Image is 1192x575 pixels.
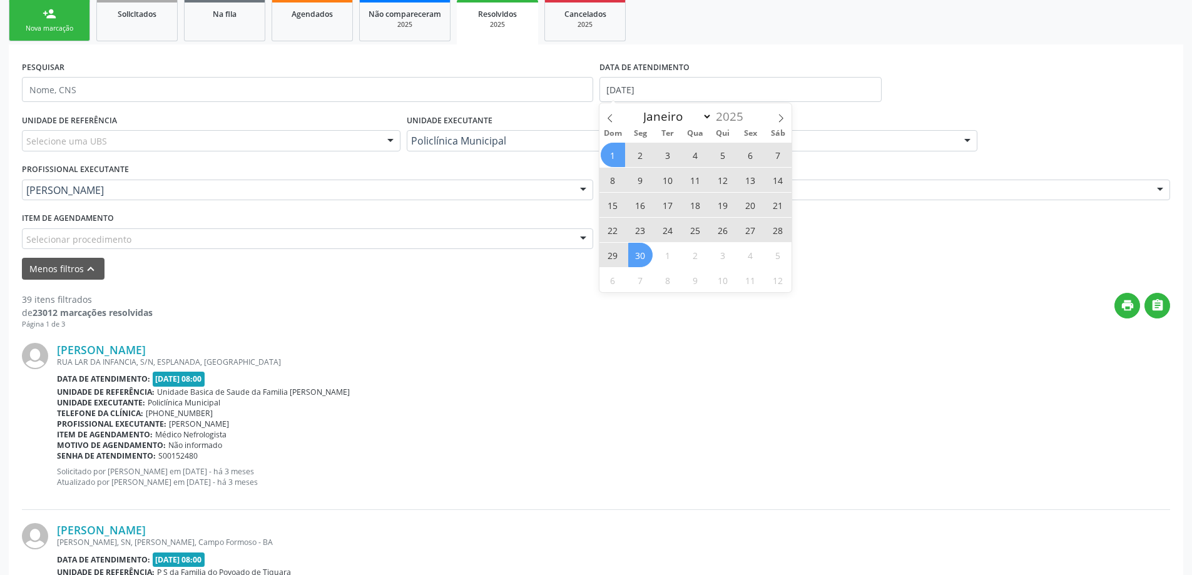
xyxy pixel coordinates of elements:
[369,9,441,19] span: Não compareceram
[628,268,653,292] span: Julho 7, 2025
[84,262,98,276] i: keyboard_arrow_up
[407,111,492,130] label: UNIDADE EXECUTANTE
[681,130,709,138] span: Qua
[26,135,107,148] span: Selecione uma UBS
[766,243,790,267] span: Julho 5, 2025
[656,268,680,292] span: Julho 8, 2025
[628,168,653,192] span: Junho 9, 2025
[22,343,48,369] img: img
[601,193,625,217] span: Junho 15, 2025
[466,20,529,29] div: 2025
[153,552,205,567] span: [DATE] 08:00
[711,218,735,242] span: Junho 26, 2025
[764,130,792,138] span: Sáb
[711,143,735,167] span: Junho 5, 2025
[168,440,222,450] span: Não informado
[599,130,627,138] span: Dom
[22,306,153,319] div: de
[601,143,625,167] span: Junho 1, 2025
[738,243,763,267] span: Julho 4, 2025
[57,523,146,537] a: [PERSON_NAME]
[626,130,654,138] span: Seg
[766,143,790,167] span: Junho 7, 2025
[155,429,227,440] span: Médico Nefrologista
[656,143,680,167] span: Junho 3, 2025
[33,307,153,318] strong: 23012 marcações resolvidas
[22,77,593,102] input: Nome, CNS
[738,218,763,242] span: Junho 27, 2025
[711,243,735,267] span: Julho 3, 2025
[43,7,56,21] div: person_add
[599,58,690,77] label: DATA DE ATENDIMENTO
[22,293,153,306] div: 39 itens filtrados
[601,218,625,242] span: Junho 22, 2025
[736,130,764,138] span: Sex
[683,143,708,167] span: Junho 4, 2025
[683,218,708,242] span: Junho 25, 2025
[22,319,153,330] div: Página 1 de 3
[711,268,735,292] span: Julho 10, 2025
[766,218,790,242] span: Junho 28, 2025
[683,193,708,217] span: Junho 18, 2025
[169,419,229,429] span: [PERSON_NAME]
[766,268,790,292] span: Julho 12, 2025
[766,168,790,192] span: Junho 14, 2025
[57,343,146,357] a: [PERSON_NAME]
[711,168,735,192] span: Junho 12, 2025
[57,408,143,419] b: Telefone da clínica:
[158,450,198,461] span: S00152480
[564,9,606,19] span: Cancelados
[57,429,153,440] b: Item de agendamento:
[709,130,736,138] span: Qui
[601,243,625,267] span: Junho 29, 2025
[711,193,735,217] span: Junho 19, 2025
[57,374,150,384] b: Data de atendimento:
[411,135,952,147] span: Policlínica Municipal
[26,184,568,196] span: [PERSON_NAME]
[57,554,150,565] b: Data de atendimento:
[656,243,680,267] span: Julho 1, 2025
[57,537,1170,547] div: [PERSON_NAME], SN, [PERSON_NAME], Campo Formoso - BA
[369,20,441,29] div: 2025
[1114,293,1140,318] button: print
[26,233,131,246] span: Selecionar procedimento
[628,143,653,167] span: Junho 2, 2025
[22,209,114,228] label: Item de agendamento
[601,268,625,292] span: Julho 6, 2025
[654,130,681,138] span: Ter
[57,466,1170,487] p: Solicitado por [PERSON_NAME] em [DATE] - há 3 meses Atualizado por [PERSON_NAME] em [DATE] - há 3...
[656,218,680,242] span: Junho 24, 2025
[57,440,166,450] b: Motivo de agendamento:
[738,143,763,167] span: Junho 6, 2025
[292,9,333,19] span: Agendados
[683,268,708,292] span: Julho 9, 2025
[57,357,1170,367] div: RUA LAR DA INFANCIA, S/N, ESPLANADA, [GEOGRAPHIC_DATA]
[57,450,156,461] b: Senha de atendimento:
[738,193,763,217] span: Junho 20, 2025
[628,243,653,267] span: Junho 30, 2025
[148,397,220,408] span: Policlínica Municipal
[656,168,680,192] span: Junho 10, 2025
[599,77,882,102] input: Selecione um intervalo
[656,193,680,217] span: Junho 17, 2025
[1144,293,1170,318] button: 
[628,218,653,242] span: Junho 23, 2025
[18,24,81,33] div: Nova marcação
[153,372,205,386] span: [DATE] 08:00
[766,193,790,217] span: Junho 21, 2025
[554,20,616,29] div: 2025
[57,397,145,408] b: Unidade executante:
[738,168,763,192] span: Junho 13, 2025
[146,408,213,419] span: [PHONE_NUMBER]
[57,387,155,397] b: Unidade de referência:
[738,268,763,292] span: Julho 11, 2025
[213,9,237,19] span: Na fila
[683,168,708,192] span: Junho 11, 2025
[1151,298,1164,312] i: 
[601,168,625,192] span: Junho 8, 2025
[683,243,708,267] span: Julho 2, 2025
[22,160,129,180] label: PROFISSIONAL EXECUTANTE
[157,387,350,397] span: Unidade Basica de Saude da Familia [PERSON_NAME]
[22,111,117,130] label: UNIDADE DE REFERÊNCIA
[22,258,104,280] button: Menos filtroskeyboard_arrow_up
